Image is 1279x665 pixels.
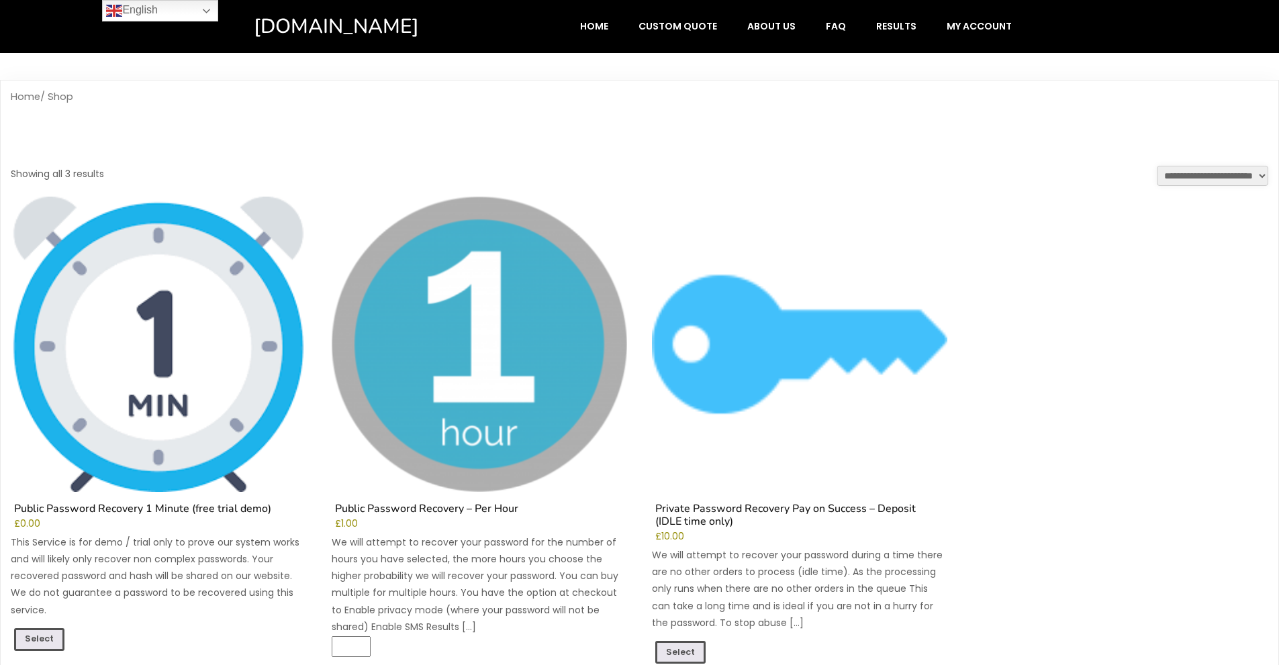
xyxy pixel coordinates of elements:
[11,197,306,492] img: Public Password Recovery 1 Minute (free trial demo)
[947,20,1012,32] span: My account
[106,3,122,19] img: en
[812,13,860,39] a: FAQ
[655,530,661,543] span: £
[11,534,306,619] p: This Service is for demo / trial only to prove our system works and will likely only recover non ...
[826,20,846,32] span: FAQ
[332,503,627,519] h2: Public Password Recovery – Per Hour
[747,20,796,32] span: About Us
[14,628,64,652] a: Read more about “Public Password Recovery 1 Minute (free trial demo)”
[11,91,1268,103] nav: Breadcrumb
[335,517,358,530] bdi: 1.00
[652,547,947,631] p: We will attempt to recover your password during a time there are no other orders to process (idle...
[652,197,947,492] img: Private Password Recovery Pay on Success - Deposit (IDLE time only)
[332,534,627,635] p: We will attempt to recover your password for the number of hours you have selected, the more hour...
[652,197,947,532] a: Private Password Recovery Pay on Success – Deposit (IDLE time only)
[11,166,104,183] p: Showing all 3 results
[332,197,627,492] img: Public Password Recovery - Per Hour
[580,20,608,32] span: Home
[876,20,916,32] span: Results
[254,13,476,40] a: [DOMAIN_NAME]
[11,197,306,519] a: Public Password Recovery 1 Minute (free trial demo)
[14,517,20,530] span: £
[655,530,684,543] bdi: 10.00
[335,517,341,530] span: £
[14,517,40,530] bdi: 0.00
[933,13,1026,39] a: My account
[11,113,1268,166] h1: Shop
[733,13,810,39] a: About Us
[1157,166,1268,186] select: Shop order
[11,90,40,103] a: Home
[624,13,731,39] a: Custom Quote
[332,197,627,519] a: Public Password Recovery – Per Hour
[332,636,371,657] input: Product quantity
[11,503,306,519] h2: Public Password Recovery 1 Minute (free trial demo)
[652,503,947,531] h2: Private Password Recovery Pay on Success – Deposit (IDLE time only)
[566,13,622,39] a: Home
[638,20,717,32] span: Custom Quote
[655,641,706,664] a: Add to cart: “Private Password Recovery Pay on Success - Deposit (IDLE time only)”
[862,13,931,39] a: Results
